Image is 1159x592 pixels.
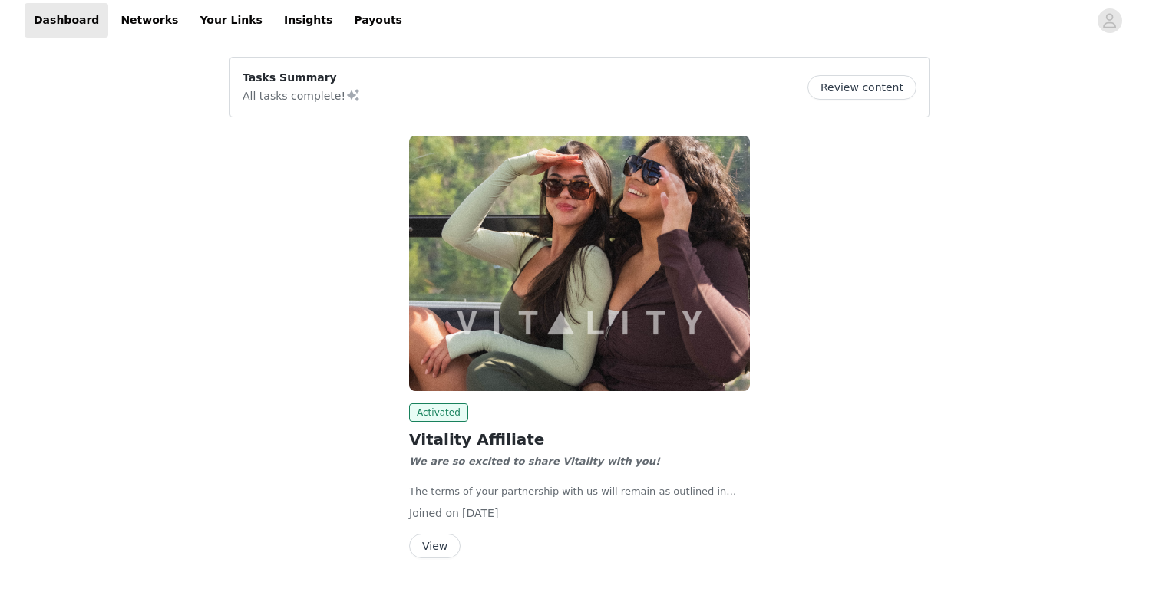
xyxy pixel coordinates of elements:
span: [DATE] [462,507,498,519]
strong: We are so excited to share Vitality with you! [409,456,660,467]
a: Dashboard [25,3,108,38]
button: View [409,534,461,558]
span: Activated [409,403,468,422]
a: Insights [275,3,342,38]
h2: Vitality Affiliate [409,428,750,451]
img: Vitality [409,136,750,391]
p: The terms of your partnership with us will remain as outlined in your contract (rates + payments,... [409,484,750,499]
div: avatar [1102,8,1117,33]
a: Your Links [190,3,272,38]
button: Review content [807,75,916,100]
p: Tasks Summary [243,70,361,86]
p: All tasks complete! [243,86,361,104]
a: View [409,541,461,552]
span: Joined on [409,507,459,519]
a: Networks [111,3,187,38]
a: Payouts [345,3,411,38]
